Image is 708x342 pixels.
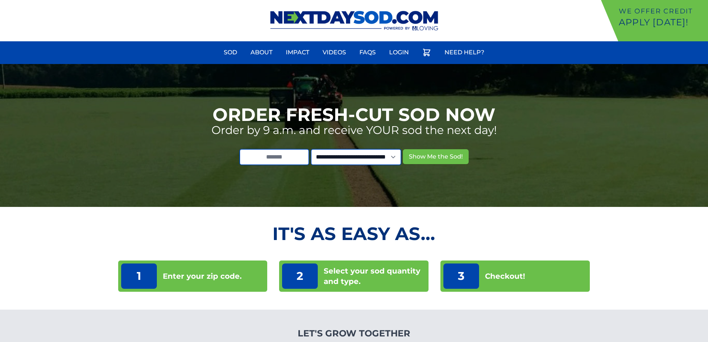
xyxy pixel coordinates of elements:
h4: Let's Grow Together [258,327,450,339]
a: About [246,44,277,61]
button: Show Me the Sod! [403,149,469,164]
p: Enter your zip code. [163,271,242,281]
a: Need Help? [440,44,489,61]
a: Login [385,44,413,61]
h2: It's as Easy As... [118,225,590,243]
p: Checkout! [485,271,525,281]
p: Order by 9 a.m. and receive YOUR sod the next day! [211,124,497,137]
a: FAQs [355,44,380,61]
p: Apply [DATE]! [619,16,705,28]
a: Sod [219,44,242,61]
a: Videos [318,44,350,61]
h1: Order Fresh-Cut Sod Now [213,106,495,124]
p: 2 [282,263,318,289]
p: Select your sod quantity and type. [324,266,426,287]
a: Impact [281,44,314,61]
p: We offer Credit [619,6,705,16]
p: 1 [121,263,157,289]
p: 3 [443,263,479,289]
